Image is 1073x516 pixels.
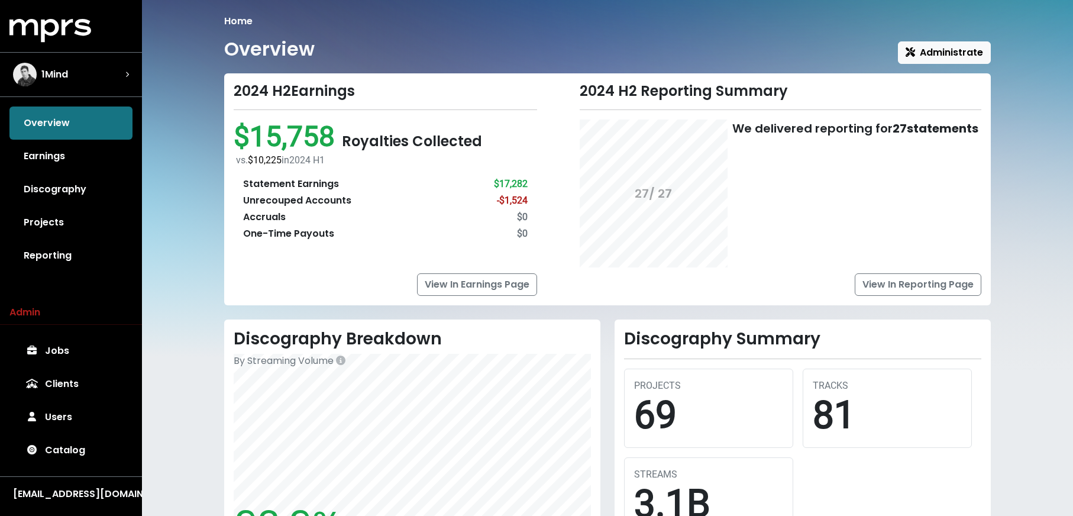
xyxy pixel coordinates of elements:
[732,120,978,137] div: We delivered reporting for
[9,401,132,434] a: Users
[243,227,334,241] div: One-Time Payouts
[906,46,983,59] span: Administrate
[41,67,68,82] span: 1Mind
[813,379,962,393] div: TRACKS
[898,41,991,64] button: Administrate
[855,273,981,296] a: View In Reporting Page
[243,210,286,224] div: Accruals
[893,120,978,137] b: 27 statements
[342,131,482,151] span: Royalties Collected
[624,329,981,349] h2: Discography Summary
[234,120,342,153] span: $15,758
[9,434,132,467] a: Catalog
[634,379,783,393] div: PROJECTS
[634,393,783,438] div: 69
[9,239,132,272] a: Reporting
[813,393,962,438] div: 81
[9,334,132,367] a: Jobs
[9,206,132,239] a: Projects
[9,367,132,401] a: Clients
[517,210,528,224] div: $0
[9,173,132,206] a: Discography
[224,38,315,60] h1: Overview
[234,83,537,100] div: 2024 H2 Earnings
[13,487,129,501] div: [EMAIL_ADDRESS][DOMAIN_NAME]
[224,14,991,28] nav: breadcrumb
[234,329,591,349] h2: Discography Breakdown
[234,354,334,367] span: By Streaming Volume
[9,23,91,37] a: mprs logo
[580,83,981,100] div: 2024 H2 Reporting Summary
[417,273,537,296] a: View In Earnings Page
[9,486,132,502] button: [EMAIL_ADDRESS][DOMAIN_NAME]
[224,14,253,28] li: Home
[243,177,339,191] div: Statement Earnings
[9,140,132,173] a: Earnings
[243,193,351,208] div: Unrecouped Accounts
[517,227,528,241] div: $0
[13,63,37,86] img: The selected account / producer
[494,177,528,191] div: $17,282
[634,467,783,482] div: STREAMS
[248,154,282,166] span: $10,225
[236,153,537,167] div: vs. in 2024 H1
[497,193,528,208] div: -$1,524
